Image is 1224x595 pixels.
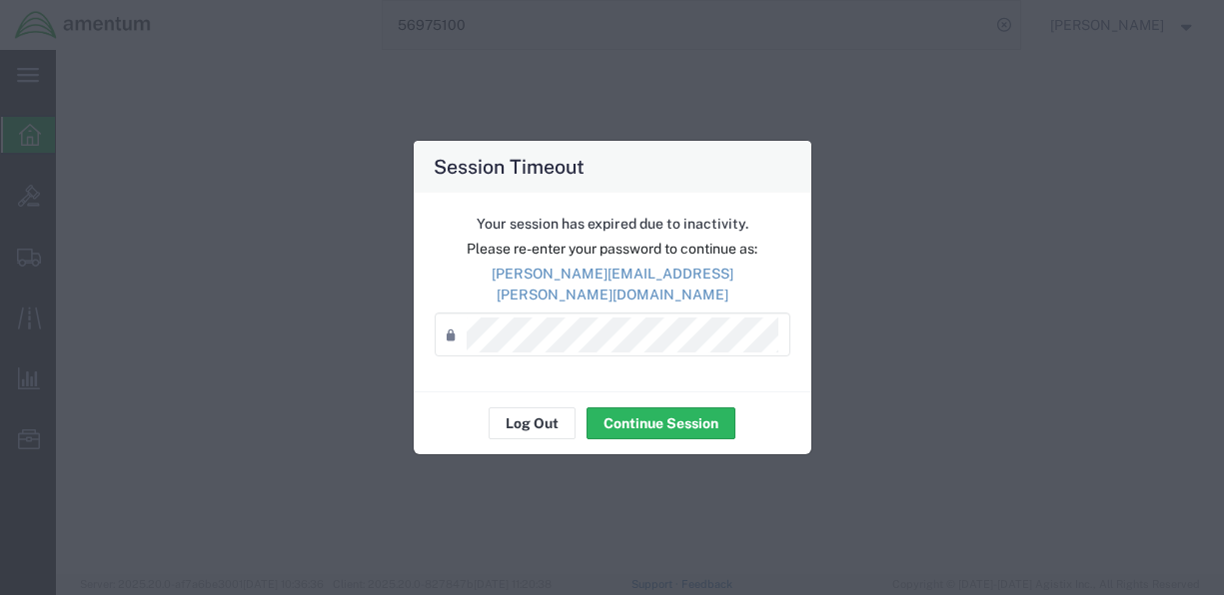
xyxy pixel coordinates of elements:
[435,264,790,305] p: [PERSON_NAME][EMAIL_ADDRESS][PERSON_NAME][DOMAIN_NAME]
[434,152,585,181] h4: Session Timeout
[587,407,735,439] button: Continue Session
[435,214,790,235] p: Your session has expired due to inactivity.
[435,239,790,260] p: Please re-enter your password to continue as:
[489,407,576,439] button: Log Out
